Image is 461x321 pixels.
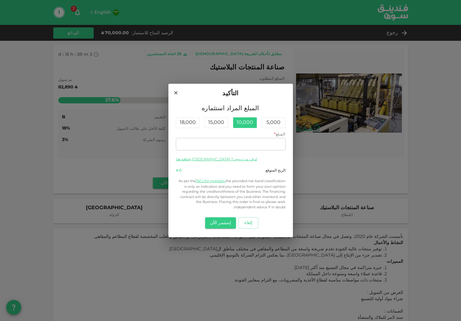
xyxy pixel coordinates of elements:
span: As per the [179,180,195,183]
span: ʢ [176,169,178,172]
div: الربح المتوقع [266,168,285,173]
a: T&Cs for Investors, [195,180,226,183]
div: 10,000 [233,117,257,128]
a: لديك رمز ترويجي؟ [GEOGRAPHIC_DATA] بإضافته هنا. [176,158,257,161]
span: التأكيد [222,89,238,99]
div: 0 [176,168,181,173]
button: إستثمر الآن [205,217,236,229]
div: 18,000 [176,117,200,128]
button: إلغاء [238,217,258,229]
span: المبلغ [276,133,285,136]
input: amount [176,138,285,150]
span: المبلغ المراد استثماره [176,104,285,114]
div: 15,000 [205,117,228,128]
p: the provided risk band classification is only an indication and you need to form your own opinion... [176,178,285,210]
div: 5,000 [262,117,285,128]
